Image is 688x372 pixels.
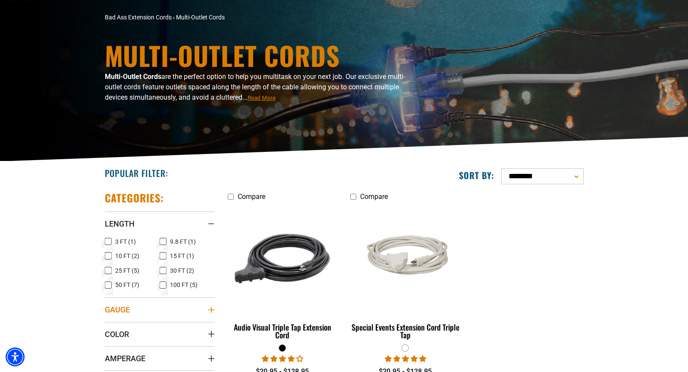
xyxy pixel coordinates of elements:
[105,191,164,205] h2: Categories:
[105,73,405,101] span: are the perfect option to help you multitask on your next job. Our exclusive multi-outlet cords f...
[173,14,175,21] span: ›
[115,268,139,274] span: 25 FT (5)
[170,268,194,274] span: 30 FT (2)
[105,167,168,179] h2: Popular Filter:
[360,192,388,201] span: Compare
[105,353,145,363] span: Amperage
[351,226,460,292] img: white
[350,323,460,339] div: Special Events Extension Cord Triple Tap
[350,205,460,344] a: white Special Events Extension Cord Triple Tap
[170,253,194,259] span: 15 FT (1)
[385,355,426,363] span: 5.00 stars
[170,239,196,245] span: 9.8 FT (1)
[6,347,25,366] div: Accessibility Menu
[105,211,215,236] summary: Length
[459,170,494,181] label: Sort by:
[228,205,338,344] a: black Audio Visual Triple Tap Extension Cord
[105,219,135,229] span: Length
[115,253,139,259] span: 10 FT (2)
[248,95,276,101] span: Read More
[105,13,420,22] nav: breadcrumbs
[105,297,215,322] summary: Gauge
[115,282,139,288] span: 50 FT (7)
[105,305,130,315] span: Gauge
[228,209,337,309] img: black
[105,73,161,81] b: Multi-Outlet Cords
[105,42,420,68] h1: Multi-Outlet Cords
[238,192,265,201] span: Compare
[105,14,172,21] a: Bad Ass Extension Cords
[105,329,129,339] span: Color
[176,14,225,21] span: Multi-Outlet Cords
[115,239,136,245] span: 3 FT (1)
[105,322,215,346] summary: Color
[170,282,198,288] span: 100 FT (5)
[262,355,303,363] span: 3.75 stars
[105,346,215,370] summary: Amperage
[228,323,338,339] div: Audio Visual Triple Tap Extension Cord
